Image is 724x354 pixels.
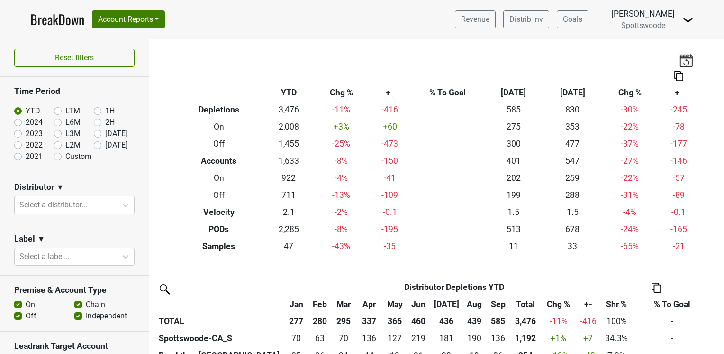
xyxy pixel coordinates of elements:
[56,182,64,193] span: ▼
[543,204,602,221] td: 1.5
[407,330,430,347] td: 219
[658,170,700,187] td: -57
[332,296,355,313] th: Mar: activate to sort column ascending
[430,296,462,313] th: Jul: activate to sort column ascending
[174,119,264,136] th: On
[611,8,675,20] div: [PERSON_NAME]
[602,153,658,170] td: -27 %
[433,332,460,345] div: 181
[679,54,693,67] img: last_updated_date
[600,296,633,313] th: Shr %: activate to sort column ascending
[105,140,127,151] label: [DATE]
[602,238,658,255] td: -65 %
[314,170,369,187] td: -4 %
[580,317,597,326] span: -416
[355,296,383,313] th: Apr: activate to sort column ascending
[314,119,369,136] td: +3 %
[314,136,369,153] td: -25 %
[579,332,598,345] div: +7
[284,330,308,347] td: 70
[407,313,430,330] th: 460
[489,332,508,345] div: 136
[174,102,264,119] th: Depletions
[26,128,43,140] label: 2023
[369,238,411,255] td: -35
[383,313,407,330] th: 366
[14,234,35,244] h3: Label
[486,296,510,313] th: Sep: activate to sort column ascending
[484,119,543,136] td: 275
[86,299,105,310] label: Chain
[314,102,369,119] td: -11 %
[174,170,264,187] th: On
[369,170,411,187] td: -41
[462,296,486,313] th: Aug: activate to sort column ascending
[658,102,700,119] td: -245
[26,299,35,310] label: On
[484,102,543,119] td: 585
[65,105,80,117] label: LTM
[430,330,462,347] td: 181
[674,71,683,81] img: Copy to clipboard
[14,49,135,67] button: Reset filters
[358,332,380,345] div: 136
[355,313,383,330] th: 337
[600,313,633,330] td: 100%
[369,102,411,119] td: -416
[484,170,543,187] td: 202
[484,238,543,255] td: 11
[314,221,369,238] td: -8 %
[92,10,165,28] button: Account Reports
[264,221,314,238] td: 2,285
[602,204,658,221] td: -4 %
[411,84,484,102] th: % To Goal
[658,204,700,221] td: -0.1
[369,136,411,153] td: -473
[543,170,602,187] td: 259
[600,330,633,347] td: 34.3%
[541,296,576,313] th: Chg %: activate to sort column ascending
[486,330,510,347] td: 136
[65,128,81,140] label: L3M
[369,119,411,136] td: +60
[105,128,127,140] label: [DATE]
[284,313,308,330] th: 277
[409,332,428,345] div: 219
[543,119,602,136] td: 353
[86,310,127,322] label: Independent
[314,204,369,221] td: -2 %
[308,313,332,330] th: 280
[264,153,314,170] td: 1,633
[658,221,700,238] td: -165
[26,105,40,117] label: YTD
[174,186,264,204] th: Off
[264,204,314,221] td: 2.1
[602,84,658,102] th: Chg %
[105,105,115,117] label: 1H
[264,186,314,204] td: 711
[543,186,602,204] td: 288
[308,296,332,313] th: Feb: activate to sort column ascending
[602,136,658,153] td: -37 %
[550,317,568,326] span: -11%
[602,170,658,187] td: -22 %
[264,119,314,136] td: 2,008
[264,102,314,119] td: 3,476
[314,186,369,204] td: -13 %
[633,313,712,330] td: -
[156,330,284,347] th: Spottswoode-CA_S
[658,186,700,204] td: -89
[658,119,700,136] td: -78
[355,330,383,347] td: 136
[332,313,355,330] th: 295
[26,151,43,162] label: 2021
[383,296,407,313] th: May: activate to sort column ascending
[156,281,172,296] img: filter
[602,102,658,119] td: -30 %
[602,186,658,204] td: -31 %
[484,204,543,221] td: 1.5
[369,186,411,204] td: -109
[174,153,264,170] th: Accounts
[510,313,541,330] th: 3,476
[174,238,264,255] th: Samples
